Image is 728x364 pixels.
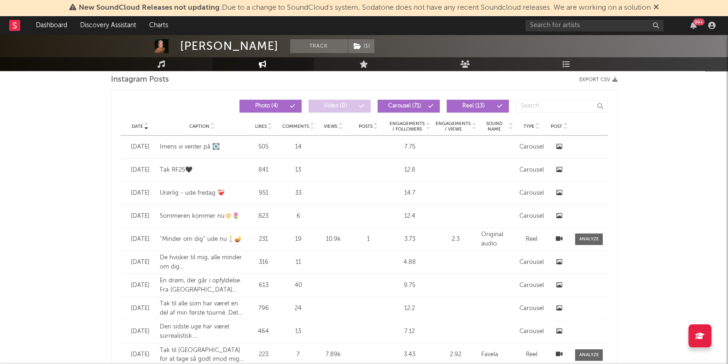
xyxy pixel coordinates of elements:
[352,235,384,244] div: 1
[249,281,278,290] div: 613
[160,253,245,271] div: De hvisker til mig, alle minder om dig Ny single ude 00:00🪔
[125,258,155,267] div: [DATE]
[282,189,314,198] div: 33
[518,143,545,152] div: Carousel
[160,212,245,221] div: Sommeren kommer nu🔅🌷
[160,322,245,340] div: Den sidste uge har været surrealistisk. Tak til alle, som er kommet og har været en del af min fø...
[282,212,314,221] div: 6
[314,103,357,109] span: Video ( 0 )
[132,124,143,129] span: Date
[74,16,143,35] a: Discovery Assistant
[160,166,245,175] div: Tak RF25🖤
[125,235,155,244] div: [DATE]
[389,350,430,359] div: 3.43
[282,124,309,129] span: Comments
[125,166,155,175] div: [DATE]
[389,304,430,313] div: 12.2
[435,235,476,244] div: 2.3
[518,258,545,267] div: Carousel
[125,350,155,359] div: [DATE]
[518,189,545,198] div: Carousel
[160,235,245,244] div: “Minder om dig” ude nu🕯️🪔
[384,103,426,109] span: Carousel ( 71 )
[481,350,513,359] div: Favela
[249,189,278,198] div: 951
[348,39,374,53] button: (1)
[693,18,705,25] div: 99 +
[125,304,155,313] div: [DATE]
[324,124,337,129] span: Views
[125,212,155,221] div: [DATE]
[319,350,348,359] div: 7.89k
[358,124,372,129] span: Posts
[79,4,220,12] span: New SoundCloud Releases not updating
[249,212,278,221] div: 823
[160,143,245,152] div: Imens vi venter på 💽
[518,327,545,336] div: Carousel
[551,124,562,129] span: Post
[249,166,278,175] div: 841
[125,143,155,152] div: [DATE]
[111,74,169,85] span: Instagram Posts
[690,22,697,29] button: 99+
[389,327,430,336] div: 7.12
[245,103,288,109] span: Photo ( 4 )
[518,350,545,359] div: Reel
[125,327,155,336] div: [DATE]
[453,103,495,109] span: Reel ( 13 )
[282,143,314,152] div: 14
[447,100,509,113] button: Reel(13)
[523,124,534,129] span: Type
[160,346,245,364] div: Tak til [GEOGRAPHIC_DATA] for at tage så godt imod mig efter 8 års fravær. Jeg er netop kommet hj...
[389,189,430,198] div: 14.7
[319,235,348,244] div: 10.9k
[249,350,278,359] div: 223
[160,189,245,198] div: Urørlig - ude fredag ❤️‍🩹
[653,4,659,12] span: Dismiss
[125,189,155,198] div: [DATE]
[189,124,210,129] span: Caption
[389,258,430,267] div: 4.88
[143,16,175,35] a: Charts
[389,166,430,175] div: 12.8
[282,327,314,336] div: 13
[389,143,430,152] div: 7.75
[518,166,545,175] div: Carousel
[518,235,545,244] div: Reel
[249,235,278,244] div: 231
[255,124,267,129] span: Likes
[282,258,314,267] div: 11
[579,77,617,83] button: Export CSV
[282,235,314,244] div: 19
[160,299,245,317] div: Tak til alle som har været en del af min første tourné. Det har været skønt at se, [PERSON_NAME] ...
[249,143,278,152] div: 505
[29,16,74,35] a: Dashboard
[518,281,545,290] div: Carousel
[525,20,664,31] input: Search for artists
[180,39,279,53] div: [PERSON_NAME]
[481,121,507,132] span: Sound Name
[282,281,314,290] div: 40
[290,39,348,53] button: Track
[309,100,371,113] button: Video(0)
[249,304,278,313] div: 796
[389,212,430,221] div: 12.4
[378,100,440,113] button: Carousel(71)
[348,39,375,53] span: ( 1 )
[481,230,513,248] div: Original audio
[516,100,608,113] input: Search...
[249,327,278,336] div: 464
[435,350,476,359] div: 2.92
[249,258,278,267] div: 316
[282,304,314,313] div: 24
[518,304,545,313] div: Carousel
[282,166,314,175] div: 13
[160,276,245,294] div: En drøm, der går i opfyldelse. Fra [GEOGRAPHIC_DATA] Udvalgte til Store [PERSON_NAME]. Vi ses til...
[79,4,651,12] span: : Due to a change to SoundCloud's system, Sodatone does not have any recent Soundcloud releases. ...
[282,350,314,359] div: 7
[239,100,302,113] button: Photo(4)
[435,121,471,132] span: Engagements / Views
[389,235,430,244] div: 3.73
[389,281,430,290] div: 9.75
[125,281,155,290] div: [DATE]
